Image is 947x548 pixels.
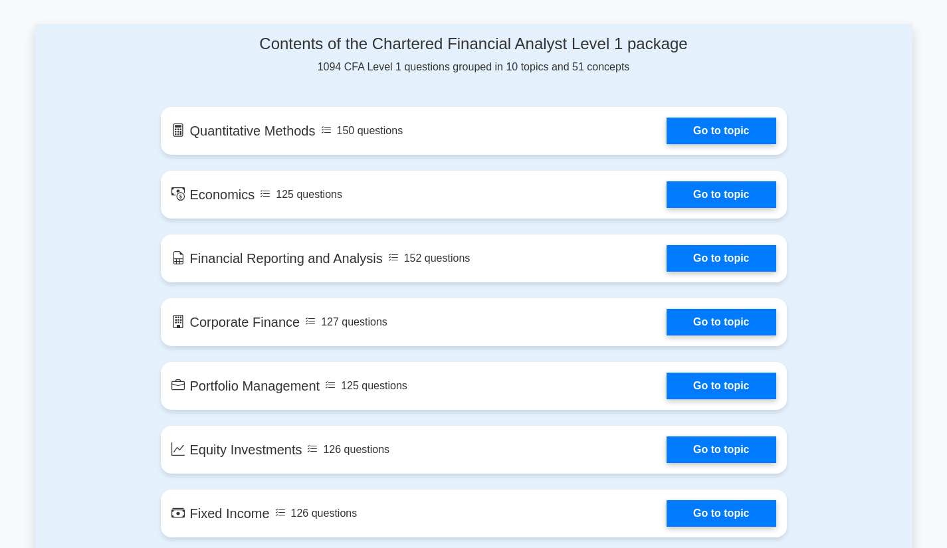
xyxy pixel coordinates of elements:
[667,436,776,463] a: Go to topic
[667,309,776,335] a: Go to topic
[161,35,787,54] h4: Contents of the Chartered Financial Analyst Level 1 package
[667,245,776,272] a: Go to topic
[667,118,776,144] a: Go to topic
[667,500,776,527] a: Go to topic
[667,373,776,399] a: Go to topic
[667,181,776,208] a: Go to topic
[161,35,787,75] div: 1094 CFA Level 1 questions grouped in 10 topics and 51 concepts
